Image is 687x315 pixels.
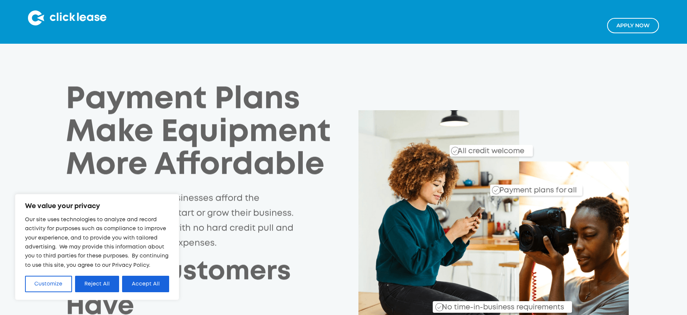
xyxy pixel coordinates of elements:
div: All credit welcome [428,141,533,157]
div: We value your privacy [15,194,179,300]
img: Clicklease logo [28,10,106,25]
p: We value your privacy [25,202,169,211]
button: Accept All [122,276,169,292]
div: No time-in-business requirements [399,294,572,312]
div: Payment plans for all [497,180,577,196]
img: Checkmark_callout [451,147,460,155]
img: Checkmark_callout [492,186,500,195]
a: Apply NOw [607,18,659,33]
h1: Payment Plans Make Equipment More Affordable [66,83,344,182]
span: Our site uses technologies to analyze and record activity for purposes such as compliance to impr... [25,217,168,268]
p: Clicklease helps small businesses afford the equipment they need to start or grow their business.... [66,191,296,251]
button: Customize [25,276,72,292]
button: Reject All [75,276,119,292]
img: Checkmark_callout [435,303,444,311]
